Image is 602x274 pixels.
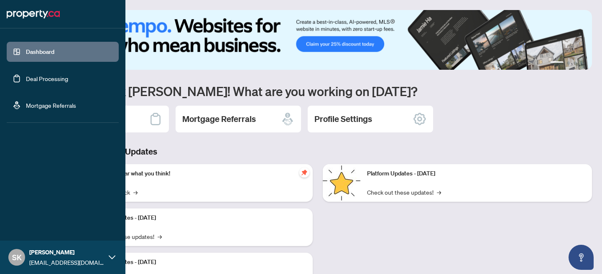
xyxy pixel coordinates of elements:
[43,146,592,157] h3: Brokerage & Industry Updates
[314,113,372,125] h2: Profile Settings
[26,48,54,56] a: Dashboard
[182,113,256,125] h2: Mortgage Referrals
[367,188,441,197] a: Check out these updates!→
[550,61,564,65] button: 1
[367,169,585,178] p: Platform Updates - [DATE]
[88,258,306,267] p: Platform Updates - [DATE]
[437,188,441,197] span: →
[133,188,138,197] span: →
[26,75,68,82] a: Deal Processing
[88,169,306,178] p: We want to hear what you think!
[158,232,162,241] span: →
[88,213,306,223] p: Platform Updates - [DATE]
[580,61,584,65] button: 4
[299,167,309,178] span: pushpin
[29,248,105,257] span: [PERSON_NAME]
[43,83,592,99] h1: Welcome back [PERSON_NAME]! What are you working on [DATE]?
[323,164,360,202] img: Platform Updates - June 23, 2025
[569,245,594,270] button: Open asap
[12,251,22,263] span: SK
[567,61,570,65] button: 2
[43,10,592,70] img: Slide 0
[574,61,577,65] button: 3
[7,8,60,21] img: logo
[26,101,76,109] a: Mortgage Referrals
[29,258,105,267] span: [EMAIL_ADDRESS][DOMAIN_NAME]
